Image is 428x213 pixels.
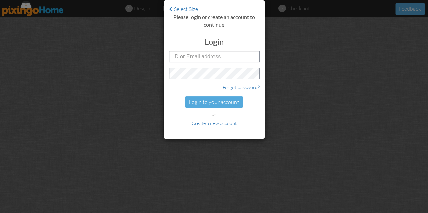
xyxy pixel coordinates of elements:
div: Login to your account [185,96,243,108]
input: ID or Email address [169,51,260,62]
a: Create a new account [192,120,237,126]
strong: Please login or create an account to continue [173,14,255,28]
div: or [169,111,260,118]
h3: Login [169,37,260,46]
a: Forgot password? [223,84,260,90]
a: Select Size [169,6,198,12]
